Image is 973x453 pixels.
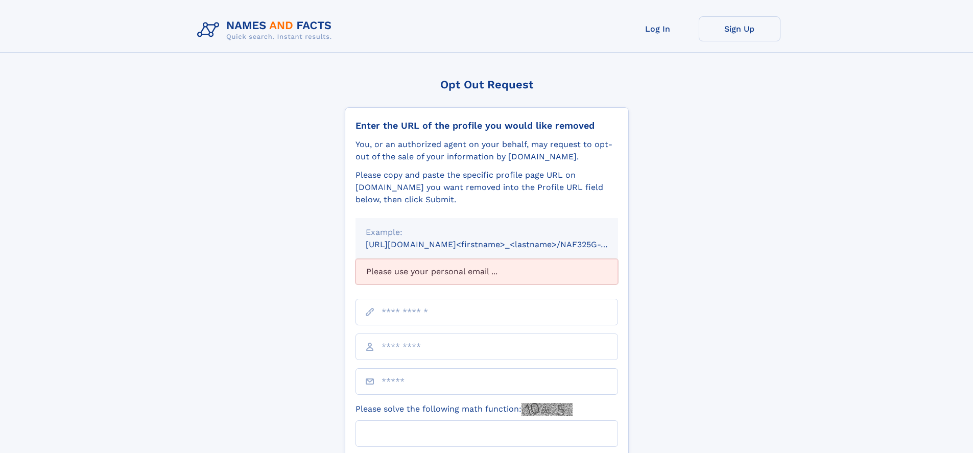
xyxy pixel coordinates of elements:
div: Example: [366,226,608,239]
div: You, or an authorized agent on your behalf, may request to opt-out of the sale of your informatio... [355,138,618,163]
div: Please use your personal email ... [355,259,618,284]
label: Please solve the following math function: [355,403,573,416]
small: [URL][DOMAIN_NAME]<firstname>_<lastname>/NAF325G-xxxxxxxx [366,240,637,249]
a: Sign Up [699,16,780,41]
div: Please copy and paste the specific profile page URL on [DOMAIN_NAME] you want removed into the Pr... [355,169,618,206]
div: Opt Out Request [345,78,629,91]
img: Logo Names and Facts [193,16,340,44]
a: Log In [617,16,699,41]
div: Enter the URL of the profile you would like removed [355,120,618,131]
